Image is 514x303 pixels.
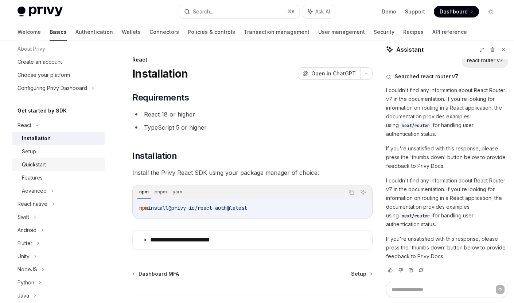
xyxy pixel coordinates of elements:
[303,5,335,18] button: Ask AI
[402,123,430,129] span: next/router
[440,8,468,15] span: Dashboard
[139,270,179,278] span: Dashboard MFA
[386,176,508,229] p: I couldn't find any information about React Router v7 in the documentation. If you're looking for...
[179,5,299,18] button: Search...⌘K
[17,71,70,79] div: Choose your platform
[17,58,62,66] div: Create an account
[50,23,67,41] a: Basics
[132,92,189,103] span: Requirements
[137,188,151,196] div: npm
[386,86,508,138] p: I couldn't find any information about React Router v7 in the documentation. If you're looking for...
[402,213,430,219] span: next/router
[347,188,356,197] button: Copy the contents from the code block
[17,200,47,208] div: React native
[17,265,37,274] div: NodeJS
[17,7,63,17] img: light logo
[351,270,366,278] span: Setup
[318,23,365,41] a: User management
[22,160,46,169] div: Quickstart
[152,188,169,196] div: pnpm
[193,7,213,16] div: Search...
[17,226,36,235] div: Android
[496,285,505,294] button: Send message
[403,23,424,41] a: Recipes
[396,45,424,54] span: Assistant
[315,8,330,15] span: Ask AI
[17,213,29,221] div: Swift
[434,6,479,17] a: Dashboard
[17,23,41,41] a: Welcome
[168,205,247,211] span: @privy-io/react-auth@latest
[17,84,87,93] div: Configuring Privy Dashboard
[139,205,148,211] span: npm
[311,70,356,77] span: Open in ChatGPT
[132,56,373,63] div: React
[12,171,105,184] a: Features
[148,205,168,211] span: install
[132,150,177,162] span: Installation
[467,57,503,64] div: react router v7
[17,106,67,115] h5: Get started by SDK
[17,239,32,248] div: Flutter
[298,67,360,80] button: Open in ChatGPT
[374,23,394,41] a: Security
[405,8,425,15] a: Support
[17,291,29,300] div: Java
[244,23,309,41] a: Transaction management
[22,186,47,195] div: Advanced
[132,109,373,119] li: React 18 or higher
[351,270,372,278] a: Setup
[133,270,179,278] a: Dashboard MFA
[12,55,105,68] a: Create an account
[485,6,497,17] button: Toggle dark mode
[122,23,141,41] a: Wallets
[17,252,30,261] div: Unity
[171,188,184,196] div: yarn
[132,168,373,178] span: Install the Privy React SDK using your package manager of choice:
[358,188,368,197] button: Ask AI
[287,9,295,15] span: ⌘ K
[132,67,188,80] h1: Installation
[22,173,43,182] div: Features
[17,121,31,130] div: React
[432,23,467,41] a: API reference
[75,23,113,41] a: Authentication
[22,147,36,156] div: Setup
[12,158,105,171] a: Quickstart
[386,73,508,80] button: Searched react router v7
[386,144,508,170] p: If you're unsatisfied with this response, please press the 'thumbs down' button below to provide ...
[12,145,105,158] a: Setup
[382,8,396,15] a: Demo
[395,73,458,80] span: Searched react router v7
[132,122,373,133] li: TypeScript 5 or higher
[22,134,51,143] div: Installation
[12,132,105,145] a: Installation
[386,235,508,261] p: If you're unsatisfied with this response, please press the 'thumbs down' button below to provide ...
[188,23,235,41] a: Policies & controls
[17,278,34,287] div: Python
[149,23,179,41] a: Connectors
[12,68,105,82] a: Choose your platform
